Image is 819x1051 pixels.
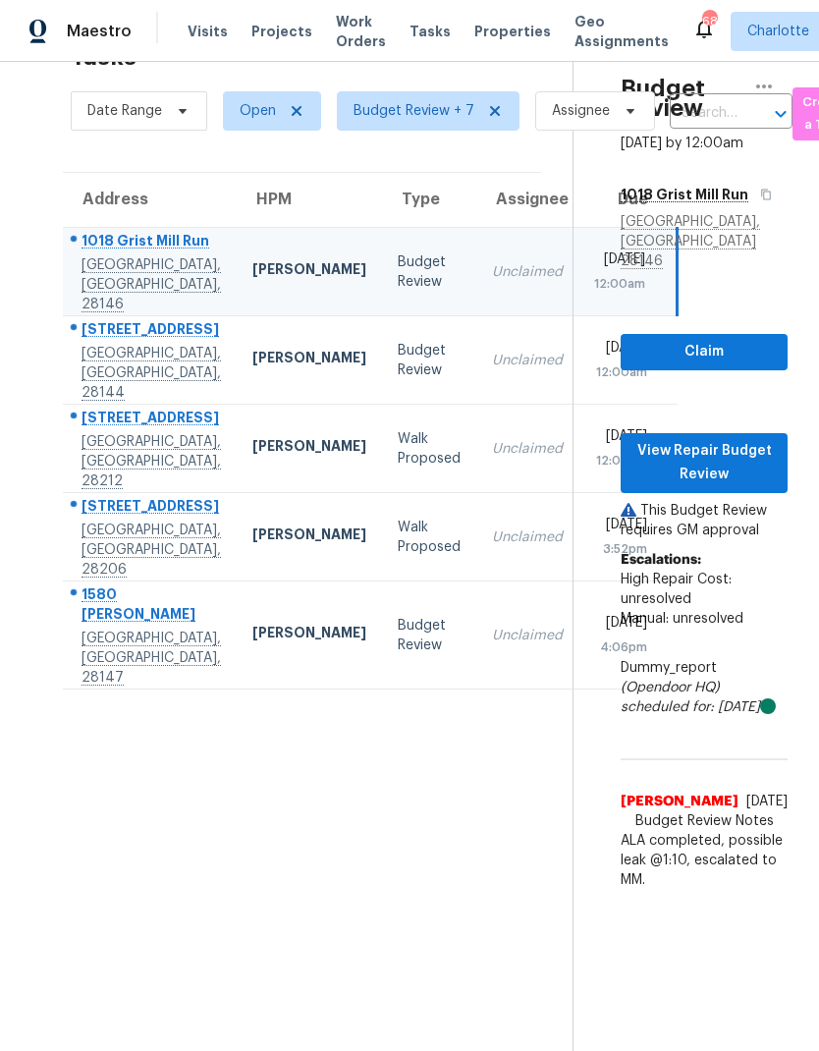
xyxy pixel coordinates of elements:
span: Charlotte [747,22,809,41]
span: Budget Review Notes [624,811,786,831]
span: Geo Assignments [574,12,669,51]
i: (Opendoor HQ) [621,681,720,694]
span: Properties [474,22,551,41]
i: scheduled for: [DATE] [621,700,760,714]
span: Assignee [552,101,610,121]
span: [DATE] 4:58 [746,795,788,828]
div: Unclaimed [492,626,563,645]
th: Address [63,173,237,228]
div: Unclaimed [492,262,563,282]
b: Escalations: [621,553,701,567]
span: Maestro [67,22,132,41]
input: Search by address [670,98,737,129]
h2: Tasks [71,47,136,67]
p: This Budget Review requires GM approval [621,501,788,540]
div: Budget Review [398,252,461,292]
button: Open [767,100,794,128]
span: High Repair Cost: unresolved [621,573,732,606]
th: Assignee [476,173,578,228]
div: Dummy_report [621,658,788,717]
div: [PERSON_NAME] [252,525,366,549]
div: Unclaimed [492,351,563,370]
th: HPM [237,173,382,228]
span: Work Orders [336,12,386,51]
span: [PERSON_NAME] [621,792,738,831]
span: Open [240,101,276,121]
span: View Repair Budget Review [636,439,772,487]
span: Visits [188,22,228,41]
div: Unclaimed [492,439,563,459]
span: Budget Review + 7 [354,101,474,121]
span: ALA completed, possible leak @1:10, escalated to MM. [621,831,788,890]
th: Type [382,173,476,228]
span: Tasks [409,25,451,38]
div: [PERSON_NAME] [252,259,366,284]
span: Date Range [87,101,162,121]
div: Budget Review [398,341,461,380]
div: Walk Proposed [398,518,461,557]
div: 68 [702,12,716,31]
button: Copy Address [748,177,775,212]
h2: Budget Review [621,79,740,118]
div: [PERSON_NAME] [252,348,366,372]
button: View Repair Budget Review [621,433,788,493]
div: Walk Proposed [398,429,461,469]
span: Claim [636,340,772,364]
div: Unclaimed [492,527,563,547]
span: Manual: unresolved [621,612,743,626]
button: Claim [621,334,788,370]
div: [PERSON_NAME] [252,623,366,647]
div: Budget Review [398,616,461,655]
div: [DATE] by 12:00am [621,134,743,153]
span: Projects [251,22,312,41]
div: [PERSON_NAME] [252,436,366,461]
